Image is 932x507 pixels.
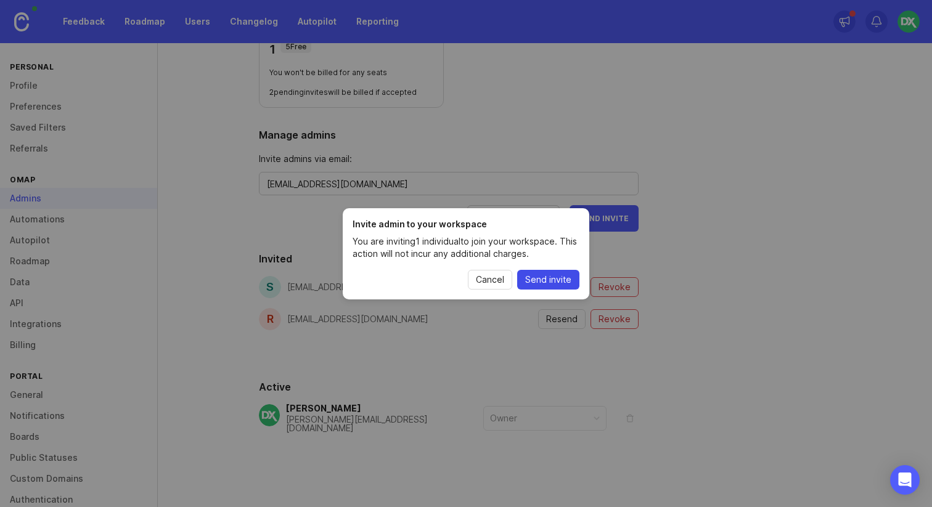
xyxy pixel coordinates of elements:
p: You are inviting 1 individual to join your workspace. This action will not incur any additional c... [353,235,579,260]
button: Cancel [468,270,512,290]
button: Send invite [517,270,579,290]
span: Send invite [525,274,571,286]
h1: Invite admin to your workspace [353,218,579,230]
div: Open Intercom Messenger [890,465,920,495]
span: Cancel [476,274,504,286]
